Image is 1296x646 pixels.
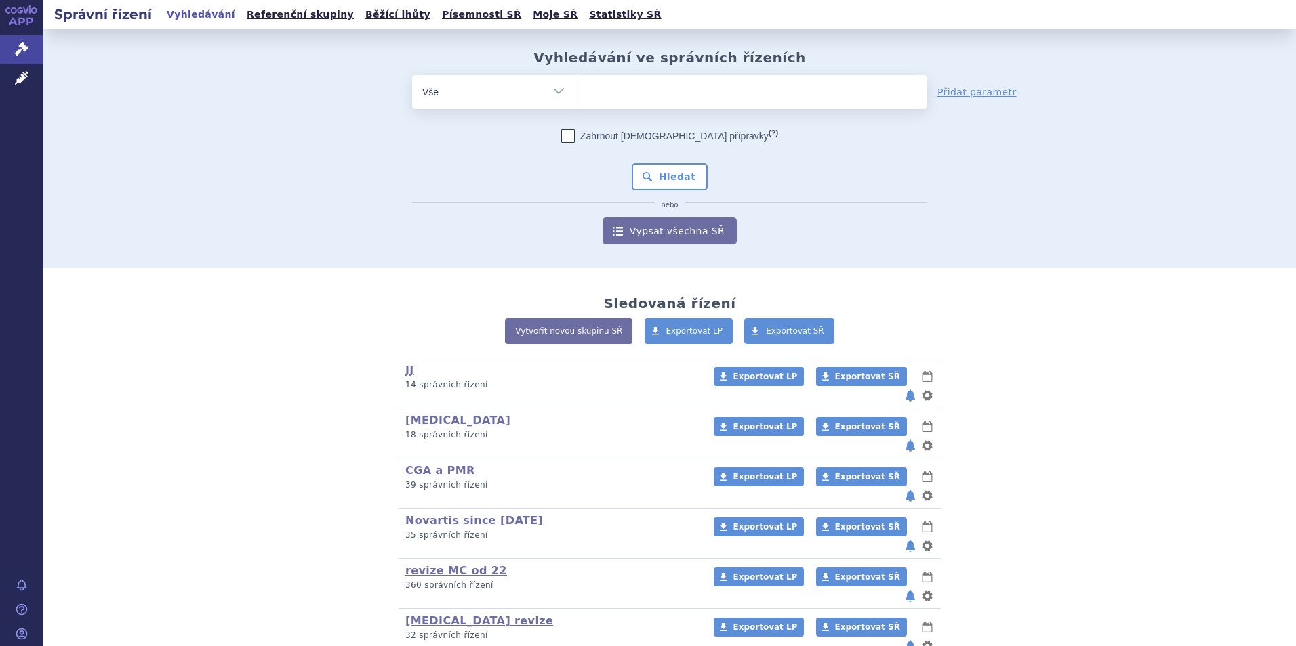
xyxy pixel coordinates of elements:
[714,467,804,486] a: Exportovat LP
[645,318,733,344] a: Exportovat LP
[766,326,824,336] span: Exportovat SŘ
[835,472,900,481] span: Exportovat SŘ
[533,49,806,66] h2: Vyhledávání ve správních řízeních
[405,464,475,477] a: CGA a PMR
[43,5,163,24] h2: Správní řízení
[603,295,735,311] h2: Sledovaná řízení
[920,437,934,454] button: nastavení
[904,387,917,404] button: notifikace
[920,619,934,635] button: lhůty
[405,429,696,441] p: 18 správních řízení
[505,318,632,344] a: Vytvořit novou skupinu SŘ
[438,5,525,24] a: Písemnosti SŘ
[714,618,804,637] a: Exportovat LP
[920,387,934,404] button: nastavení
[816,467,907,486] a: Exportovat SŘ
[733,622,797,632] span: Exportovat LP
[405,479,696,491] p: 39 správních řízení
[405,364,414,376] a: JJ
[920,368,934,385] button: lhůty
[603,217,737,244] a: Vypsat všechna SŘ
[733,472,797,481] span: Exportovat LP
[816,618,907,637] a: Exportovat SŘ
[361,5,434,24] a: Běžící lhůty
[655,201,685,209] i: nebo
[733,522,797,532] span: Exportovat LP
[405,614,553,627] a: [MEDICAL_DATA] revize
[714,417,804,436] a: Exportovat LP
[920,519,934,535] button: lhůty
[405,564,507,577] a: revize MC od 22
[733,572,797,582] span: Exportovat LP
[920,538,934,554] button: nastavení
[733,372,797,381] span: Exportovat LP
[243,5,358,24] a: Referenční skupiny
[714,517,804,536] a: Exportovat LP
[632,163,708,190] button: Hledat
[733,422,797,431] span: Exportovat LP
[904,538,917,554] button: notifikace
[835,522,900,532] span: Exportovat SŘ
[405,630,696,641] p: 32 správních řízení
[529,5,582,24] a: Moje SŘ
[937,85,1017,99] a: Přidat parametr
[714,367,804,386] a: Exportovat LP
[904,488,917,504] button: notifikace
[816,517,907,536] a: Exportovat SŘ
[920,418,934,435] button: lhůty
[405,414,510,427] a: [MEDICAL_DATA]
[405,379,696,391] p: 14 správních řízení
[714,567,804,586] a: Exportovat LP
[816,567,907,586] a: Exportovat SŘ
[816,367,907,386] a: Exportovat SŘ
[835,372,900,381] span: Exportovat SŘ
[920,569,934,585] button: lhůty
[405,530,696,541] p: 35 správních řízení
[405,514,543,527] a: Novartis since [DATE]
[920,488,934,504] button: nastavení
[835,572,900,582] span: Exportovat SŘ
[904,437,917,454] button: notifikace
[835,622,900,632] span: Exportovat SŘ
[585,5,665,24] a: Statistiky SŘ
[405,580,696,591] p: 360 správních řízení
[835,422,900,431] span: Exportovat SŘ
[744,318,834,344] a: Exportovat SŘ
[920,588,934,604] button: nastavení
[904,588,917,604] button: notifikace
[163,5,239,24] a: Vyhledávání
[920,469,934,485] button: lhůty
[561,129,778,143] label: Zahrnout [DEMOGRAPHIC_DATA] přípravky
[769,129,778,137] abbr: (?)
[666,326,723,336] span: Exportovat LP
[816,417,907,436] a: Exportovat SŘ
